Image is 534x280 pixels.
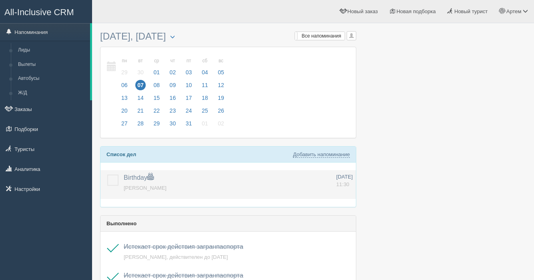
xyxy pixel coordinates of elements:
[14,58,90,72] a: Вылеты
[200,67,210,77] span: 04
[181,106,197,119] a: 24
[151,105,162,116] span: 22
[213,53,227,81] a: вс 05
[151,58,162,64] small: ср
[117,93,132,106] a: 13
[165,106,181,119] a: 23
[135,105,146,116] span: 21
[117,119,132,132] a: 27
[197,106,213,119] a: 25
[213,81,227,93] a: 12
[184,93,194,103] span: 17
[200,105,210,116] span: 25
[347,8,378,14] span: Новый заказ
[184,67,194,77] span: 03
[213,119,227,132] a: 02
[119,93,130,103] span: 13
[293,151,350,158] a: Добавить напоминание
[124,185,167,191] a: [PERSON_NAME]
[117,53,132,81] a: пн 29
[151,93,162,103] span: 15
[119,105,130,116] span: 20
[151,118,162,129] span: 29
[151,67,162,77] span: 01
[124,272,243,279] a: Истекает срок действия загранпаспорта
[133,119,148,132] a: 28
[133,106,148,119] a: 21
[165,81,181,93] a: 09
[168,80,178,90] span: 09
[149,53,164,81] a: ср 01
[133,93,148,106] a: 14
[336,181,349,187] span: 11:30
[119,67,130,77] span: 29
[135,67,146,77] span: 30
[133,81,148,93] a: 07
[124,174,154,181] a: Birthday
[216,80,226,90] span: 12
[216,93,226,103] span: 19
[14,43,90,58] a: Лиды
[168,67,178,77] span: 02
[135,93,146,103] span: 14
[119,118,130,129] span: 27
[184,80,194,90] span: 10
[181,119,197,132] a: 31
[168,93,178,103] span: 16
[216,58,226,64] small: вс
[197,119,213,132] a: 01
[100,31,356,43] h3: [DATE], [DATE]
[197,53,213,81] a: сб 04
[200,80,210,90] span: 11
[216,118,226,129] span: 02
[184,105,194,116] span: 24
[151,80,162,90] span: 08
[168,105,178,116] span: 23
[213,93,227,106] a: 19
[117,106,132,119] a: 20
[184,58,194,64] small: пт
[336,173,353,188] a: [DATE] 11:30
[181,81,197,93] a: 10
[133,53,148,81] a: вт 30
[149,106,164,119] a: 22
[336,174,353,180] span: [DATE]
[149,119,164,132] a: 29
[200,93,210,103] span: 18
[213,106,227,119] a: 26
[165,53,181,81] a: чт 02
[135,58,146,64] small: вт
[165,119,181,132] a: 30
[200,118,210,129] span: 01
[149,81,164,93] a: 08
[168,58,178,64] small: чт
[197,81,213,93] a: 11
[165,93,181,106] a: 16
[14,71,90,86] a: Автобусы
[124,243,243,250] a: Истекает срок действия загранпаспорта
[149,93,164,106] a: 15
[119,58,130,64] small: пн
[181,93,197,106] a: 17
[14,86,90,100] a: Ж/Д
[454,8,488,14] span: Новый турист
[168,118,178,129] span: 30
[197,93,213,106] a: 18
[396,8,436,14] span: Новая подборка
[135,80,146,90] span: 07
[124,254,228,260] a: [PERSON_NAME], действителен до [DATE]
[302,33,341,39] span: Все напоминания
[106,151,136,157] b: Список дел
[181,53,197,81] a: пт 03
[0,0,92,22] a: All-Inclusive CRM
[106,220,137,226] b: Выполнено
[200,58,210,64] small: сб
[216,67,226,77] span: 05
[216,105,226,116] span: 26
[119,80,130,90] span: 06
